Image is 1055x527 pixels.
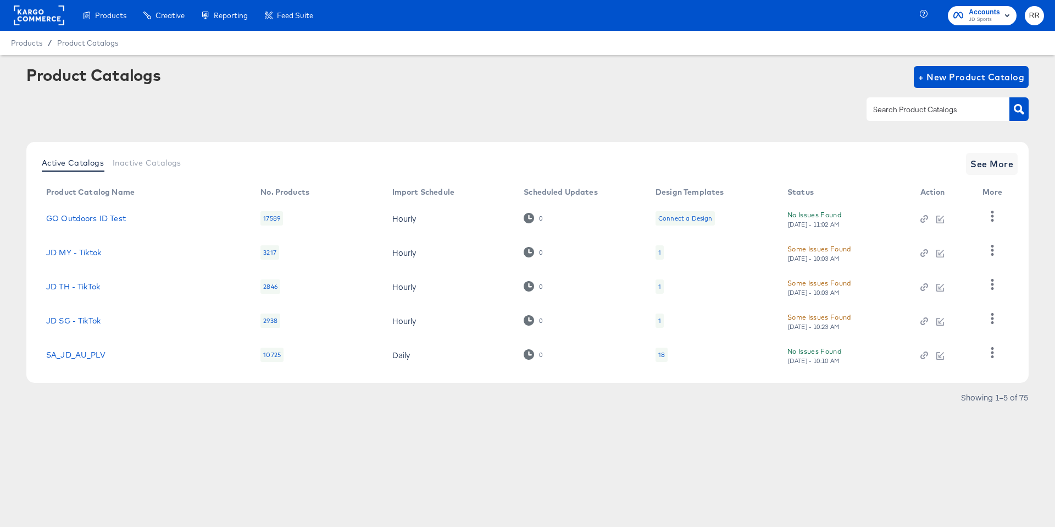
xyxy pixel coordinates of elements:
div: Some Issues Found [787,311,851,323]
button: See More [966,153,1018,175]
a: JD MY - Tiktok [46,248,101,257]
span: RR [1029,9,1040,22]
th: Status [779,184,912,201]
div: 2938 [260,314,280,328]
div: Scheduled Updates [524,188,598,196]
td: Hourly [384,201,515,235]
div: 0 [538,215,543,222]
div: 0 [524,281,543,292]
span: Products [95,11,126,20]
div: 1 [658,248,661,257]
button: AccountsJD Sports [948,6,1017,25]
div: Connect a Design [656,211,715,226]
div: Connect a Design [658,214,712,223]
div: Product Catalogs [26,66,160,84]
div: 1 [656,279,664,294]
div: 0 [524,315,543,326]
span: See More [970,156,1013,172]
span: + New Product Catalog [918,69,1024,85]
button: Some Issues Found[DATE] - 10:03 AM [787,243,851,262]
a: JD TH - TikTok [46,282,100,291]
span: Creative [156,11,185,20]
button: Some Issues Found[DATE] - 10:23 AM [787,311,851,331]
div: 3217 [260,245,279,260]
button: RR [1025,6,1044,25]
input: Search Product Catalogs [871,103,988,116]
div: 0 [538,283,543,290]
div: 0 [524,247,543,257]
div: 0 [538,351,543,359]
div: 18 [656,348,668,362]
div: 0 [524,349,543,360]
td: Hourly [384,304,515,338]
div: 0 [538,317,543,325]
div: 17589 [260,211,283,226]
span: Accounts [969,7,1000,18]
span: Active Catalogs [42,158,104,167]
div: 18 [658,350,665,359]
div: Showing 1–5 of 75 [960,393,1029,401]
div: 0 [538,249,543,256]
button: Some Issues Found[DATE] - 10:03 AM [787,277,851,297]
div: 2846 [260,279,280,294]
div: 1 [658,316,661,325]
span: Products [11,39,42,47]
span: JD Sports [969,15,1000,24]
th: More [974,184,1015,201]
div: 1 [656,314,664,328]
a: JD SG - TikTok [46,316,101,325]
div: Design Templates [656,188,724,196]
div: [DATE] - 10:03 AM [787,255,840,262]
a: SA_JD_AU_PLV [46,350,105,359]
div: [DATE] - 10:03 AM [787,289,840,297]
div: 1 [658,282,661,291]
button: + New Product Catalog [914,66,1029,88]
a: GO Outdoors ID Test [46,214,126,223]
div: Some Issues Found [787,277,851,289]
span: Inactive Catalogs [113,158,181,167]
span: Reporting [214,11,248,20]
th: Action [912,184,974,201]
td: Hourly [384,270,515,304]
div: 0 [524,213,543,223]
td: Daily [384,338,515,372]
div: No. Products [260,188,309,196]
a: Product Catalogs [57,39,118,47]
span: / [42,39,57,47]
div: Some Issues Found [787,243,851,255]
span: Feed Suite [277,11,313,20]
div: [DATE] - 10:23 AM [787,323,840,331]
div: 10725 [260,348,284,362]
div: Product Catalog Name [46,188,135,196]
div: 1 [656,245,664,260]
td: Hourly [384,235,515,270]
div: Import Schedule [392,188,454,196]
